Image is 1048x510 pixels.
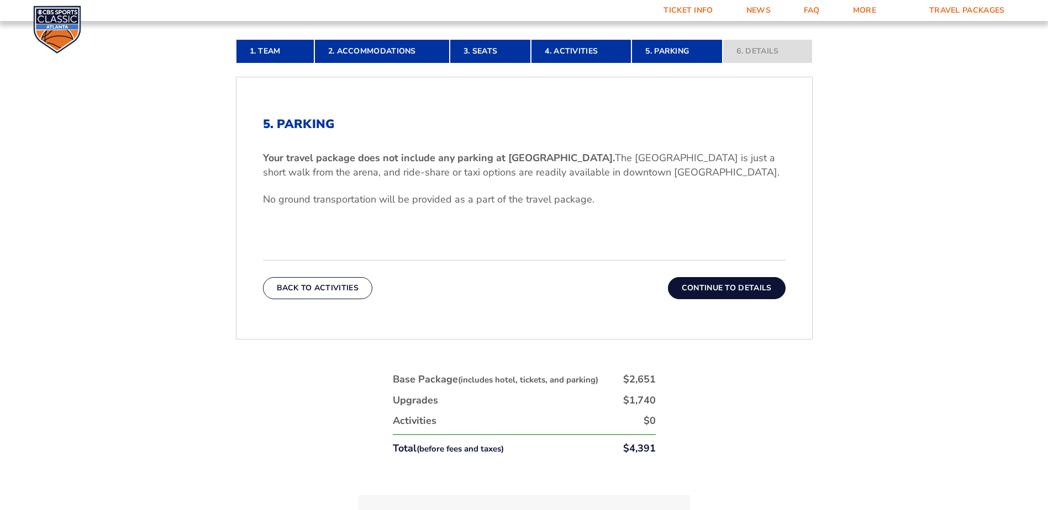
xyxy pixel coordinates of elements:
[531,39,631,63] a: 4. Activities
[33,6,81,54] img: CBS Sports Classic
[417,443,504,454] small: (before fees and taxes)
[623,442,656,455] div: $4,391
[458,374,598,385] small: (includes hotel, tickets, and parking)
[263,117,786,131] h2: 5. Parking
[393,394,438,407] div: Upgrades
[263,151,786,179] p: The [GEOGRAPHIC_DATA] is just a short walk from the arena, and ride-share or taxi options are rea...
[393,442,504,455] div: Total
[668,277,786,299] button: Continue To Details
[393,373,598,386] div: Base Package
[263,193,786,206] p: No ground transportation will be provided as a part of the travel package.
[623,394,656,407] div: $1,740
[236,39,314,63] a: 1. Team
[263,277,372,299] button: Back To Activities
[314,39,450,63] a: 2. Accommodations
[450,39,531,63] a: 3. Seats
[393,414,436,428] div: Activities
[623,373,656,386] div: $2,651
[263,151,615,164] b: Your travel package does not include any parking at [GEOGRAPHIC_DATA].
[644,414,656,428] div: $0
